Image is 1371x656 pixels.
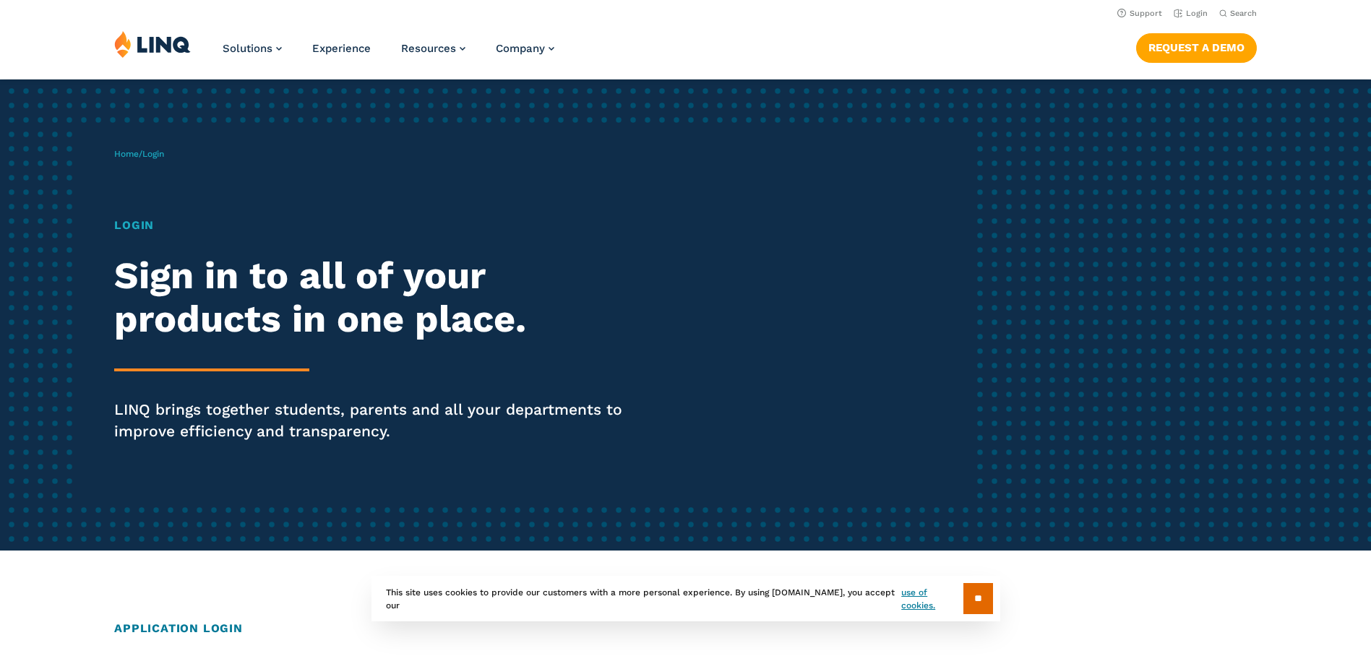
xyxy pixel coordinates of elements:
[312,42,371,55] a: Experience
[1230,9,1257,18] span: Search
[1136,30,1257,62] nav: Button Navigation
[496,42,554,55] a: Company
[1219,8,1257,19] button: Open Search Bar
[1117,9,1162,18] a: Support
[401,42,465,55] a: Resources
[371,576,1000,621] div: This site uses cookies to provide our customers with a more personal experience. By using [DOMAIN...
[901,586,963,612] a: use of cookies.
[114,399,642,442] p: LINQ brings together students, parents and all your departments to improve efficiency and transpa...
[401,42,456,55] span: Resources
[1136,33,1257,62] a: Request a Demo
[114,254,642,341] h2: Sign in to all of your products in one place.
[223,42,282,55] a: Solutions
[114,149,139,159] a: Home
[223,42,272,55] span: Solutions
[114,217,642,234] h1: Login
[223,30,554,78] nav: Primary Navigation
[496,42,545,55] span: Company
[114,30,191,58] img: LINQ | K‑12 Software
[142,149,164,159] span: Login
[114,149,164,159] span: /
[1174,9,1208,18] a: Login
